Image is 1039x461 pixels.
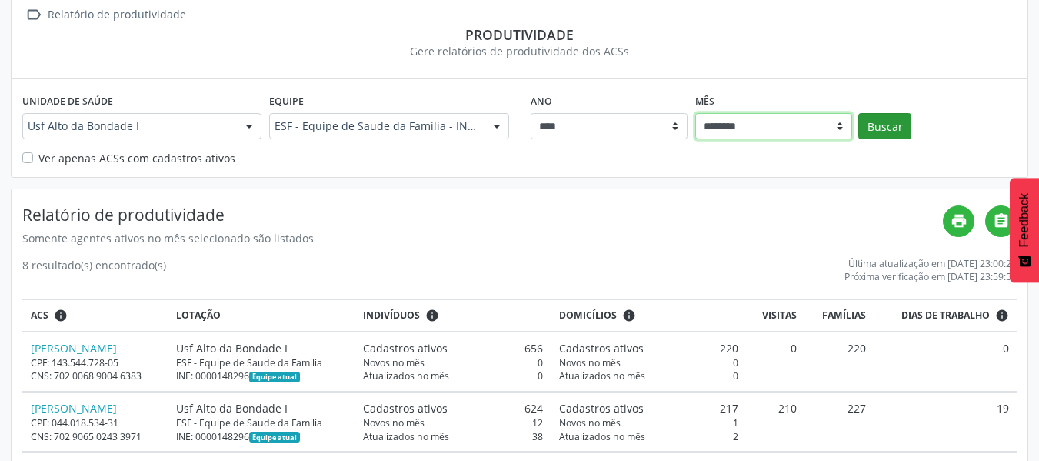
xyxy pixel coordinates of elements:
div: Somente agentes ativos no mês selecionado são listados [22,230,943,246]
th: Famílias [805,300,874,332]
div: CPF: 143.544.728-05 [31,356,161,369]
span: Domicílios [559,309,617,322]
div: 38 [363,430,542,443]
button: Feedback - Mostrar pesquisa [1010,178,1039,282]
div: INE: 0000148296 [176,369,347,382]
div: ESF - Equipe de Saude da Familia [176,356,347,369]
span: Indivíduos [363,309,420,322]
td: 210 [747,392,805,452]
div: Usf Alto da Bondade I [176,340,347,356]
span: Esta é a equipe atual deste Agente [249,372,299,382]
span: Cadastros ativos [559,400,644,416]
i:  [22,4,45,26]
div: 12 [363,416,542,429]
a: print [943,205,974,237]
td: 19 [874,392,1017,452]
div: Gere relatórios de produtividade dos ACSs [22,43,1017,59]
div: Usf Alto da Bondade I [176,400,347,416]
i: print [951,212,967,229]
span: Atualizados no mês [559,369,645,382]
div: 0 [363,369,542,382]
i: <div class="text-left"> <div> <strong>Cadastros ativos:</strong> Cadastros que estão vinculados a... [425,309,439,322]
td: 0 [874,332,1017,392]
td: 220 [805,332,874,392]
div: 656 [363,340,542,356]
i: <div class="text-left"> <div> <strong>Cadastros ativos:</strong> Cadastros que estão vinculados a... [622,309,636,322]
span: Usf Alto da Bondade I [28,119,230,134]
span: Dias de trabalho [901,309,990,322]
span: ACS [31,309,48,322]
i: ACSs que estiveram vinculados a uma UBS neste período, mesmo sem produtividade. [54,309,68,322]
span: ESF - Equipe de Saude da Familia - INE: 0000148296 [275,119,477,134]
span: Atualizados no mês [363,430,449,443]
span: Esta é a equipe atual deste Agente [249,432,299,443]
div: 217 [559,400,738,416]
div: 220 [559,340,738,356]
div: 1 [559,416,738,429]
div: CNS: 702 9065 0243 3971 [31,430,161,443]
div: 0 [559,369,738,382]
div: 8 resultado(s) encontrado(s) [22,257,166,283]
span: Novos no mês [363,416,425,429]
div: Produtividade [22,26,1017,43]
div: INE: 0000148296 [176,430,347,443]
span: Cadastros ativos [363,340,448,356]
h4: Relatório de produtividade [22,205,943,225]
i: Dias em que o(a) ACS fez pelo menos uma visita, ou ficha de cadastro individual ou cadastro domic... [995,309,1009,322]
th: Visitas [747,300,805,332]
label: Ano [531,89,552,113]
label: Equipe [269,89,304,113]
div: CNS: 702 0068 9004 6383 [31,369,161,382]
label: Unidade de saúde [22,89,113,113]
button: Buscar [858,113,911,139]
span: Cadastros ativos [559,340,644,356]
span: Atualizados no mês [559,430,645,443]
th: Lotação [168,300,355,332]
span: Atualizados no mês [363,369,449,382]
i:  [993,212,1010,229]
span: Novos no mês [363,356,425,369]
div: Próxima verificação em [DATE] 23:59:59 [844,270,1017,283]
a:  [985,205,1017,237]
div: 624 [363,400,542,416]
td: 0 [747,332,805,392]
a: [PERSON_NAME] [31,341,117,356]
span: Novos no mês [559,416,621,429]
td: 227 [805,392,874,452]
div: 2 [559,430,738,443]
span: Cadastros ativos [363,400,448,416]
a:  Relatório de produtividade [22,4,188,26]
div: Última atualização em [DATE] 23:00:25 [844,257,1017,270]
div: CPF: 044.018.534-31 [31,416,161,429]
label: Ver apenas ACSs com cadastros ativos [38,150,235,166]
div: 0 [559,356,738,369]
span: Feedback [1017,193,1031,247]
label: Mês [695,89,714,113]
a: [PERSON_NAME] [31,401,117,416]
div: ESF - Equipe de Saude da Familia [176,416,347,429]
span: Novos no mês [559,356,621,369]
div: Relatório de produtividade [45,4,188,26]
div: 0 [363,356,542,369]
